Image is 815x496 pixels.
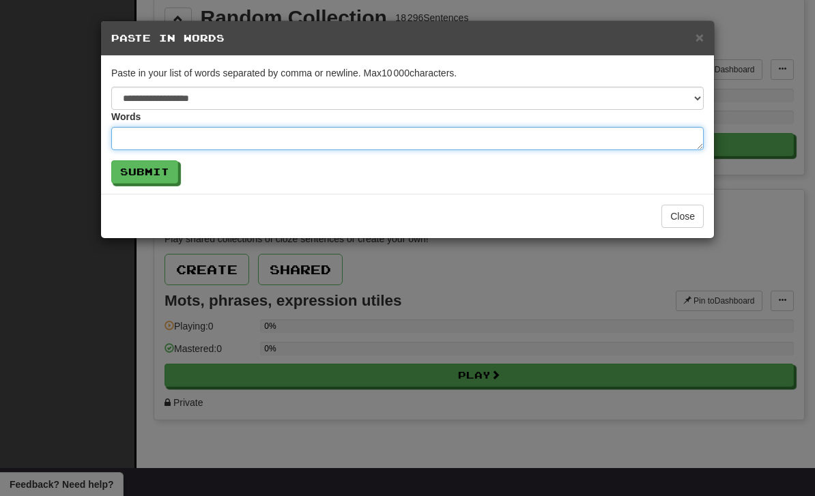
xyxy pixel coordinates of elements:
[111,110,141,123] label: Words
[111,160,178,184] button: Submit
[111,66,704,80] p: Paste in your list of words separated by comma or newline. Max 10 000 characters.
[696,29,704,45] span: ×
[696,30,704,44] button: Close
[661,205,704,228] button: Close
[111,31,704,45] h5: Paste in Words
